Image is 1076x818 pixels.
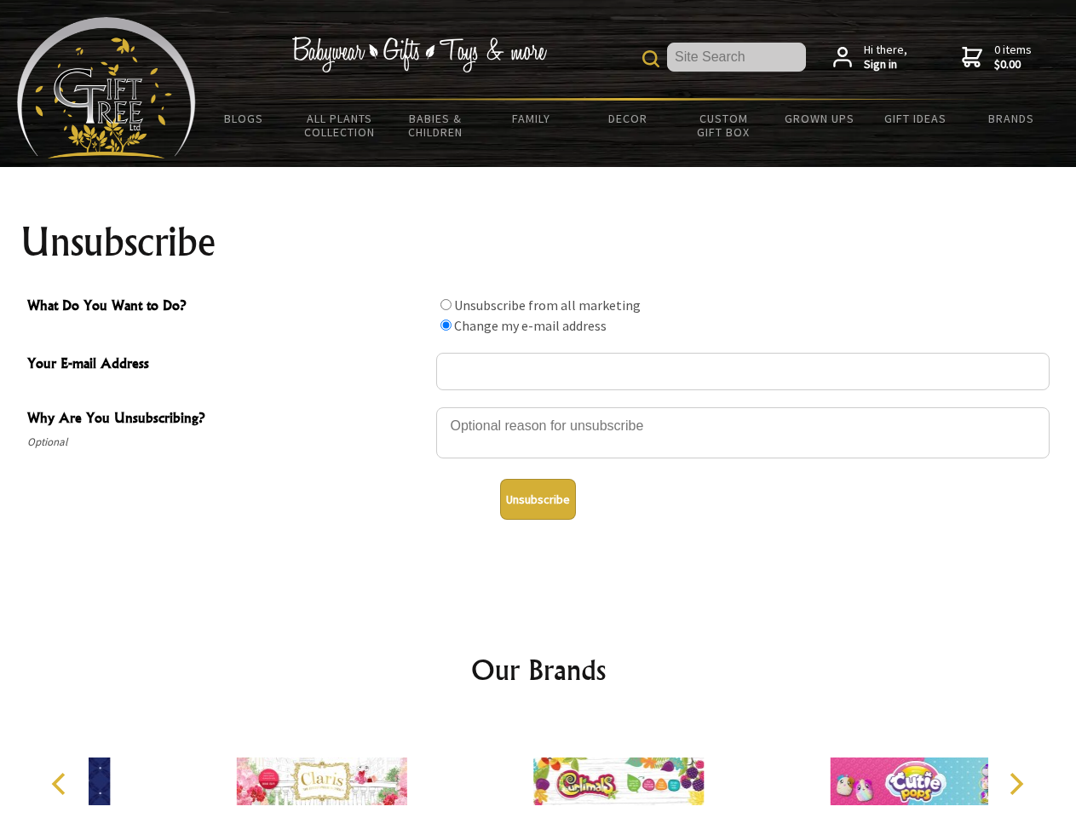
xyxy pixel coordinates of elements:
label: Change my e-mail address [454,317,607,334]
span: What Do You Want to Do? [27,295,428,320]
img: Babyware - Gifts - Toys and more... [17,17,196,158]
h1: Unsubscribe [20,222,1056,262]
input: Site Search [667,43,806,72]
a: Brands [964,101,1060,136]
button: Next [997,765,1034,803]
textarea: Why Are You Unsubscribing? [436,407,1050,458]
a: Custom Gift Box [676,101,772,150]
h2: Our Brands [34,649,1043,690]
a: Gift Ideas [867,101,964,136]
a: 0 items$0.00 [962,43,1032,72]
a: Family [484,101,580,136]
button: Previous [43,765,80,803]
a: BLOGS [196,101,292,136]
a: Decor [579,101,676,136]
span: 0 items [994,42,1032,72]
span: Optional [27,432,428,452]
input: What Do You Want to Do? [440,320,452,331]
strong: Sign in [864,57,907,72]
label: Unsubscribe from all marketing [454,297,641,314]
input: What Do You Want to Do? [440,299,452,310]
img: Babywear - Gifts - Toys & more [291,37,547,72]
a: Grown Ups [771,101,867,136]
span: Your E-mail Address [27,353,428,377]
input: Your E-mail Address [436,353,1050,390]
strong: $0.00 [994,57,1032,72]
button: Unsubscribe [500,479,576,520]
span: Why Are You Unsubscribing? [27,407,428,432]
a: Hi there,Sign in [833,43,907,72]
a: Babies & Children [388,101,484,150]
span: Hi there, [864,43,907,72]
img: product search [642,50,659,67]
a: All Plants Collection [292,101,388,150]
